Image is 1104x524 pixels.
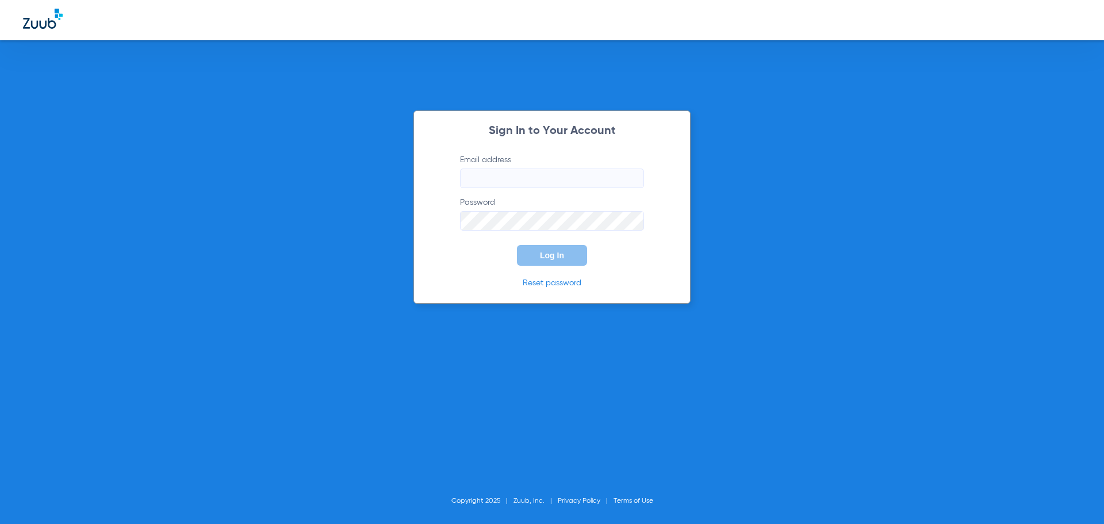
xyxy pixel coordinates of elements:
label: Password [460,197,644,231]
li: Zuub, Inc. [513,495,558,507]
input: Password [460,211,644,231]
input: Email address [460,169,644,188]
button: Log In [517,245,587,266]
a: Privacy Policy [558,498,600,504]
li: Copyright 2025 [451,495,513,507]
h2: Sign In to Your Account [443,125,661,137]
label: Email address [460,154,644,188]
img: Zuub Logo [23,9,63,29]
span: Log In [540,251,564,260]
a: Terms of Use [614,498,653,504]
a: Reset password [523,279,581,287]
